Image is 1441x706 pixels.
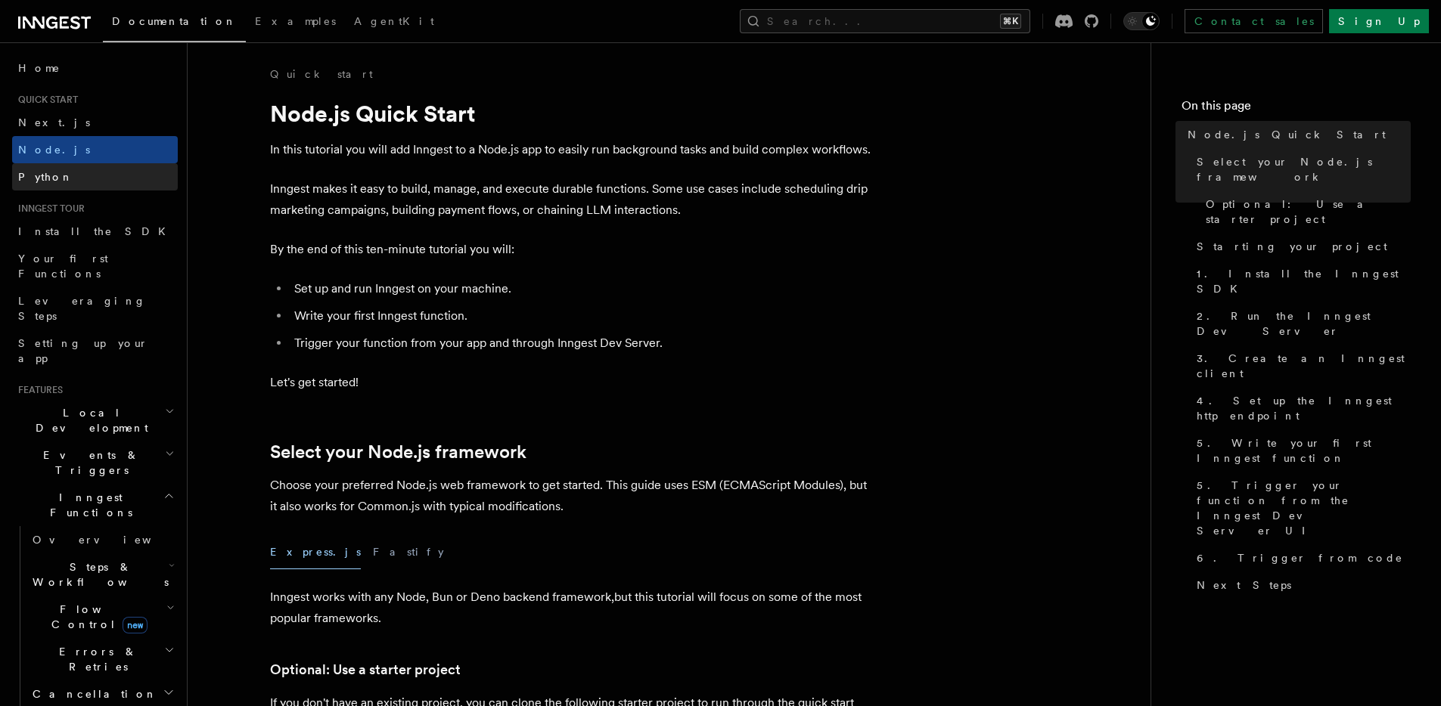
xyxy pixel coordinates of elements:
[12,163,178,190] a: Python
[1197,478,1411,538] span: 5. Trigger your function from the Inngest Dev Server UI
[12,94,78,106] span: Quick start
[12,136,178,163] a: Node.js
[1191,260,1411,302] a: 1. Install the Inngest SDK
[1197,351,1411,381] span: 3. Create an Inngest client
[1185,9,1323,33] a: Contact sales
[1200,190,1411,233] a: Optional: Use a starter project
[1191,302,1411,345] a: 2. Run the Inngest Dev Server
[740,9,1030,33] button: Search...⌘K
[18,60,61,76] span: Home
[1197,308,1411,339] span: 2. Run the Inngest Dev Server
[1329,9,1429,33] a: Sign Up
[290,278,875,299] li: Set up and run Inngest on your machine.
[255,15,336,27] span: Examples
[270,659,461,680] a: Optional: Use a starter project
[12,218,178,245] a: Install the SDK
[1191,233,1411,260] a: Starting your project
[18,252,108,280] span: Your first Functions
[1197,239,1387,254] span: Starting your project
[12,490,163,520] span: Inngest Functions
[26,644,164,674] span: Errors & Retries
[26,602,166,632] span: Flow Control
[33,534,188,546] span: Overview
[18,337,148,364] span: Setting up your app
[26,686,157,701] span: Cancellation
[1191,472,1411,544] a: 5. Trigger your function from the Inngest Dev Server UI
[26,596,178,638] button: Flow Controlnew
[123,617,148,633] span: new
[26,553,178,596] button: Steps & Workflows
[26,526,178,553] a: Overview
[270,475,875,517] p: Choose your preferred Node.js web framework to get started. This guide uses ESM (ECMAScript Modul...
[1191,544,1411,571] a: 6. Trigger from code
[270,100,875,127] h1: Node.js Quick Start
[373,535,444,569] button: Fastify
[26,638,178,680] button: Errors & Retries
[1191,387,1411,429] a: 4. Set up the Inngest http endpoint
[12,54,178,82] a: Home
[1191,429,1411,472] a: 5. Write your first Inngest function
[1197,154,1411,184] span: Select your Node.js framework
[1197,435,1411,466] span: 5. Write your first Inngest function
[12,109,178,136] a: Next.js
[1182,121,1411,148] a: Node.js Quick Start
[18,225,175,237] span: Install the SDK
[270,67,373,82] a: Quick start
[270,178,875,221] p: Inngest makes it easy to build, manage, and execute durable functions. Some use cases include sch...
[12,441,178,484] button: Events & Triggers
[1197,550,1403,565] span: 6. Trigger from code
[270,139,875,160] p: In this tutorial you will add Inngest to a Node.js app to easily run background tasks and build c...
[290,333,875,354] li: Trigger your function from your app and through Inngest Dev Server.
[18,116,90,129] span: Next.js
[270,441,526,463] a: Select your Node.js framework
[270,239,875,260] p: By the end of this ten-minute tutorial you will:
[1123,12,1160,30] button: Toggle dark mode
[1197,393,1411,423] span: 4. Set up the Inngest http endpoint
[1197,266,1411,296] span: 1. Install the Inngest SDK
[12,203,85,215] span: Inngest tour
[26,559,169,590] span: Steps & Workflows
[18,144,90,156] span: Node.js
[1000,14,1021,29] kbd: ⌘K
[12,484,178,526] button: Inngest Functions
[270,587,875,629] p: Inngest works with any Node, Bun or Deno backend framework,but this tutorial will focus on some o...
[12,405,165,435] span: Local Development
[12,287,178,330] a: Leveraging Steps
[345,5,443,41] a: AgentKit
[18,295,146,322] span: Leveraging Steps
[12,384,63,396] span: Features
[1188,127,1386,142] span: Node.js Quick Start
[103,5,246,42] a: Documentation
[112,15,237,27] span: Documentation
[12,399,178,441] button: Local Development
[354,15,434,27] span: AgentKit
[1191,571,1411,599] a: Next Steps
[1191,345,1411,387] a: 3. Create an Inngest client
[12,447,165,478] span: Events & Triggers
[246,5,345,41] a: Examples
[1206,197,1411,227] span: Optional: Use a starter project
[1197,577,1291,593] span: Next Steps
[1191,148,1411,190] a: Select your Node.js framework
[12,245,178,287] a: Your first Functions
[1182,97,1411,121] h4: On this page
[270,372,875,393] p: Let's get started!
[12,330,178,372] a: Setting up your app
[290,305,875,327] li: Write your first Inngest function.
[270,535,361,569] button: Express.js
[18,171,73,183] span: Python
